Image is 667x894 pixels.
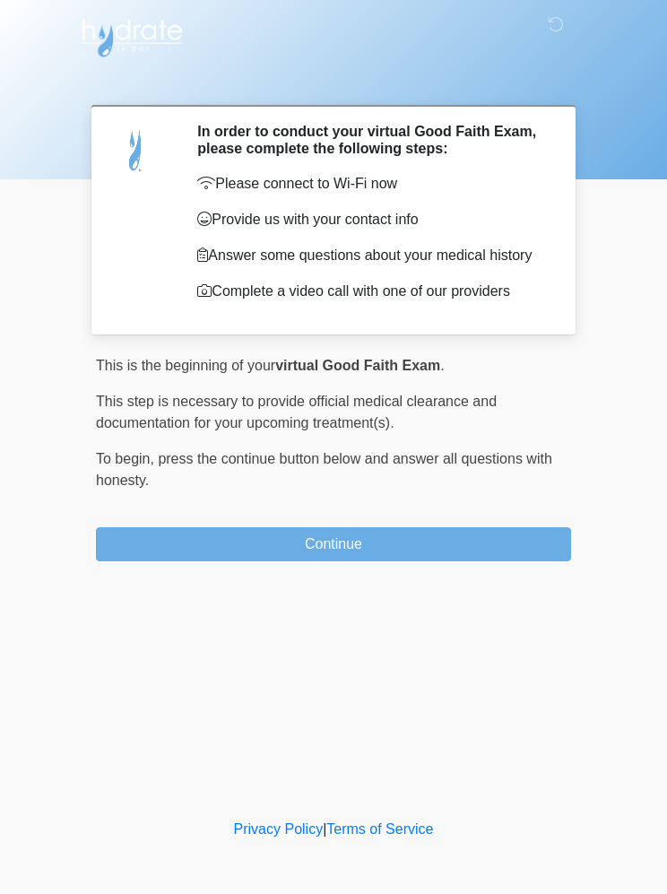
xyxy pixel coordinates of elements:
p: Complete a video call with one of our providers [197,281,544,302]
span: This step is necessary to provide official medical clearance and documentation for your upcoming ... [96,394,497,430]
img: Agent Avatar [109,123,163,177]
strong: virtual Good Faith Exam [275,358,440,373]
button: Continue [96,527,571,561]
p: Provide us with your contact info [197,209,544,230]
img: Hydrate IV Bar - Flagstaff Logo [78,13,186,58]
a: Privacy Policy [234,821,324,837]
a: | [323,821,326,837]
a: Terms of Service [326,821,433,837]
p: Answer some questions about your medical history [197,245,544,266]
span: To begin, [96,451,158,466]
span: This is the beginning of your [96,358,275,373]
span: . [440,358,444,373]
p: Please connect to Wi-Fi now [197,173,544,195]
h1: ‎ ‎ ‎ ‎ [82,65,585,98]
h2: In order to conduct your virtual Good Faith Exam, please complete the following steps: [197,123,544,157]
span: press the continue button below and answer all questions with honesty. [96,451,552,488]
